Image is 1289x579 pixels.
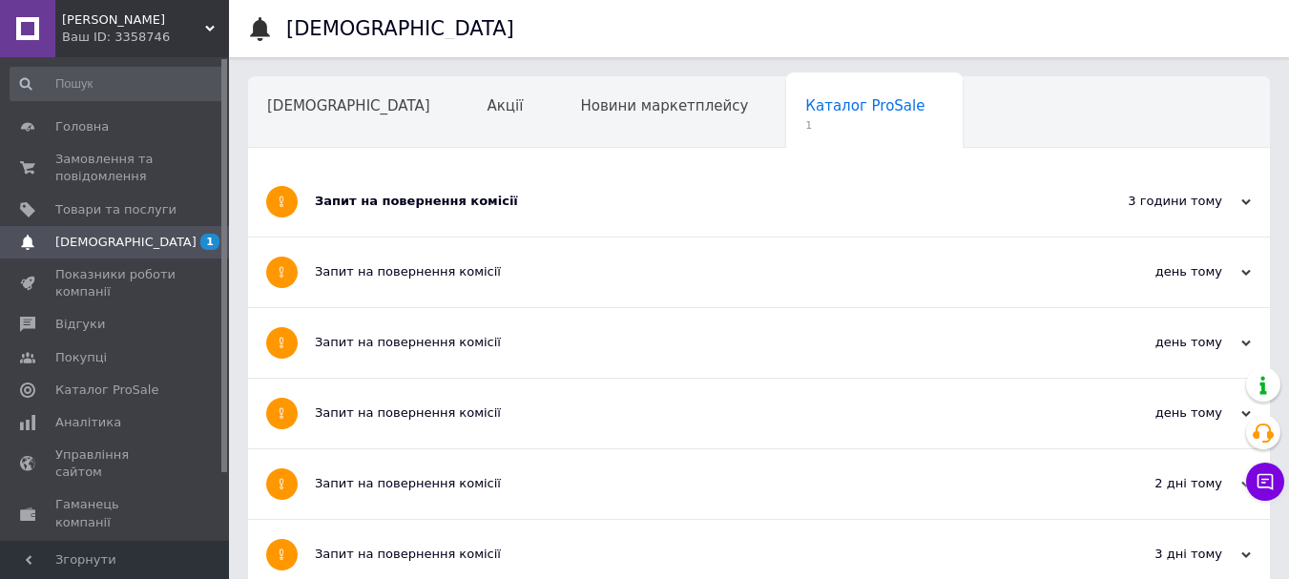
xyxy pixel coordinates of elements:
[55,414,121,431] span: Аналітика
[200,234,219,250] span: 1
[55,118,109,135] span: Головна
[55,382,158,399] span: Каталог ProSale
[267,97,430,114] span: [DEMOGRAPHIC_DATA]
[580,97,748,114] span: Новини маркетплейсу
[1246,463,1284,501] button: Чат з покупцем
[55,234,197,251] span: [DEMOGRAPHIC_DATA]
[1060,546,1251,563] div: 3 дні тому
[315,546,1060,563] div: Запит на повернення комісії
[315,334,1060,351] div: Запит на повернення комісії
[805,97,925,114] span: Каталог ProSale
[315,475,1060,492] div: Запит на повернення комісії
[55,446,177,481] span: Управління сайтом
[55,316,105,333] span: Відгуки
[1060,475,1251,492] div: 2 дні тому
[55,201,177,218] span: Товари та послуги
[315,263,1060,280] div: Запит на повернення комісії
[488,97,524,114] span: Акції
[55,266,177,300] span: Показники роботи компанії
[315,193,1060,210] div: Запит на повернення комісії
[62,11,205,29] span: Світ Вихованця
[55,151,177,185] span: Замовлення та повідомлення
[62,29,229,46] div: Ваш ID: 3358746
[1060,334,1251,351] div: день тому
[1060,404,1251,422] div: день тому
[1060,263,1251,280] div: день тому
[55,496,177,530] span: Гаманець компанії
[1060,193,1251,210] div: 3 години тому
[286,17,514,40] h1: [DEMOGRAPHIC_DATA]
[315,404,1060,422] div: Запит на повернення комісії
[55,349,107,366] span: Покупці
[10,67,225,101] input: Пошук
[805,118,925,133] span: 1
